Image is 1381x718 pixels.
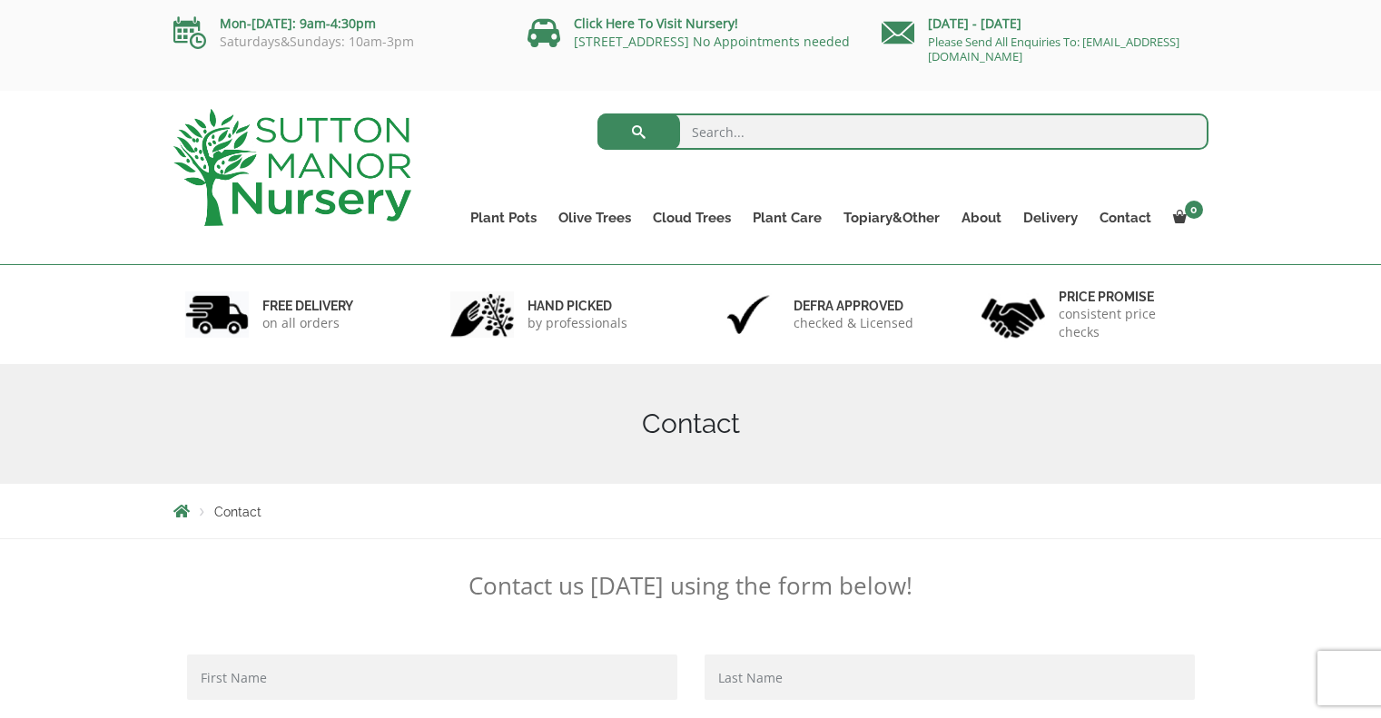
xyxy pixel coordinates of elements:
[1059,305,1197,341] p: consistent price checks
[794,298,913,314] h6: Defra approved
[185,291,249,338] img: 1.jpg
[173,504,1208,518] nav: Breadcrumbs
[450,291,514,338] img: 2.jpg
[574,33,850,50] a: [STREET_ADDRESS] No Appointments needed
[187,654,677,700] input: First Name
[214,505,261,519] span: Contact
[262,314,353,332] p: on all orders
[262,298,353,314] h6: FREE DELIVERY
[173,13,500,34] p: Mon-[DATE]: 9am-4:30pm
[742,205,833,231] a: Plant Care
[1185,201,1203,219] span: 0
[1162,205,1208,231] a: 0
[547,205,642,231] a: Olive Trees
[833,205,951,231] a: Topiary&Other
[716,291,780,338] img: 3.jpg
[173,571,1208,600] p: Contact us [DATE] using the form below!
[1089,205,1162,231] a: Contact
[574,15,738,32] a: Click Here To Visit Nursery!
[173,34,500,49] p: Saturdays&Sundays: 10am-3pm
[928,34,1179,64] a: Please Send All Enquiries To: [EMAIL_ADDRESS][DOMAIN_NAME]
[528,314,627,332] p: by professionals
[173,109,411,226] img: logo
[173,408,1208,440] h1: Contact
[951,205,1012,231] a: About
[794,314,913,332] p: checked & Licensed
[981,287,1045,342] img: 4.jpg
[1059,289,1197,305] h6: Price promise
[1012,205,1089,231] a: Delivery
[459,205,547,231] a: Plant Pots
[528,298,627,314] h6: hand picked
[597,113,1208,150] input: Search...
[705,654,1195,700] input: Last Name
[882,13,1208,34] p: [DATE] - [DATE]
[642,205,742,231] a: Cloud Trees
